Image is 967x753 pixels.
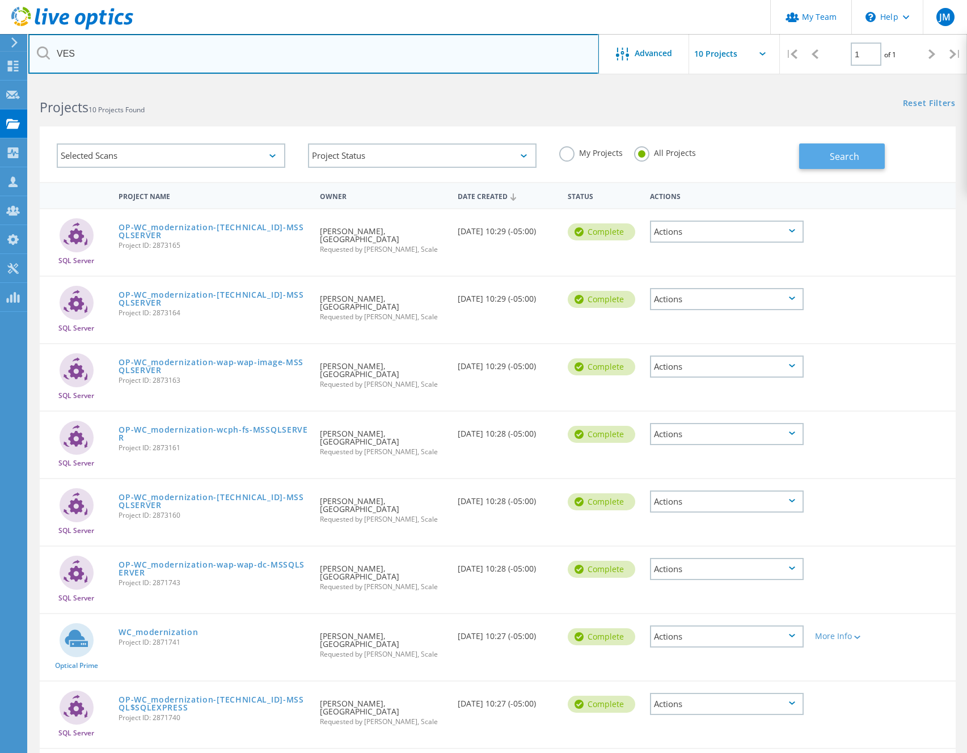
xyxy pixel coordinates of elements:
span: Requested by [PERSON_NAME], Scale [320,583,446,590]
a: OP-WC_modernization-[TECHNICAL_ID]-MSSQLSERVER [119,493,309,509]
div: Owner [314,185,451,206]
div: Actions [650,288,804,310]
div: [DATE] 10:27 (-05:00) [452,682,562,719]
span: Project ID: 2873160 [119,512,309,519]
div: Complete [568,223,635,240]
div: Project Name [113,185,314,206]
span: Project ID: 2871740 [119,714,309,721]
div: Status [562,185,644,206]
div: [PERSON_NAME], [GEOGRAPHIC_DATA] [314,277,451,332]
a: OP-WC_modernization-wcph-fs-MSSQLSERVER [119,426,309,442]
div: [PERSON_NAME], [GEOGRAPHIC_DATA] [314,344,451,399]
div: Actions [644,185,809,206]
div: [PERSON_NAME], [GEOGRAPHIC_DATA] [314,614,451,669]
div: [DATE] 10:29 (-05:00) [452,209,562,247]
div: [DATE] 10:28 (-05:00) [452,547,562,584]
div: [DATE] 10:27 (-05:00) [452,614,562,652]
div: [PERSON_NAME], [GEOGRAPHIC_DATA] [314,412,451,467]
a: Live Optics Dashboard [11,24,133,32]
b: Projects [40,98,88,116]
div: | [944,34,967,74]
a: OP-WC_modernization-wap-wap-image-MSSQLSERVER [119,358,309,374]
div: Complete [568,493,635,510]
span: SQL Server [58,325,94,332]
div: Actions [650,221,804,243]
span: of 1 [884,50,896,60]
span: Requested by [PERSON_NAME], Scale [320,718,446,725]
span: SQL Server [58,392,94,399]
div: Actions [650,625,804,648]
div: Project Status [308,143,537,168]
a: OP-WC_modernization-[TECHNICAL_ID]-MSSQL$SQLEXPRESS [119,696,309,712]
span: SQL Server [58,595,94,602]
a: OP-WC_modernization-[TECHNICAL_ID]-MSSQLSERVER [119,291,309,307]
div: Complete [568,696,635,713]
span: Project ID: 2873163 [119,377,309,384]
div: Actions [650,558,804,580]
span: SQL Server [58,527,94,534]
div: | [780,34,803,74]
span: 10 Projects Found [88,105,145,115]
span: Search [830,150,859,163]
span: Project ID: 2871741 [119,639,309,646]
a: OP-WC_modernization-wap-wap-dc-MSSQLSERVER [119,561,309,577]
div: Actions [650,423,804,445]
div: [DATE] 10:28 (-05:00) [452,412,562,449]
span: Requested by [PERSON_NAME], Scale [320,381,446,388]
div: [DATE] 10:29 (-05:00) [452,344,562,382]
span: Optical Prime [55,662,98,669]
button: Search [799,143,885,169]
div: [PERSON_NAME], [GEOGRAPHIC_DATA] [314,209,451,264]
span: SQL Server [58,460,94,467]
span: Project ID: 2873161 [119,445,309,451]
div: More Info [815,632,877,640]
div: Actions [650,490,804,513]
div: Complete [568,561,635,578]
a: Reset Filters [903,99,956,109]
span: Project ID: 2871743 [119,579,309,586]
span: Requested by [PERSON_NAME], Scale [320,246,446,253]
div: Complete [568,291,635,308]
span: Requested by [PERSON_NAME], Scale [320,516,446,523]
div: [PERSON_NAME], [GEOGRAPHIC_DATA] [314,682,451,737]
span: Project ID: 2873165 [119,242,309,249]
input: Search projects by name, owner, ID, company, etc [28,34,599,74]
div: [PERSON_NAME], [GEOGRAPHIC_DATA] [314,479,451,534]
svg: \n [865,12,876,22]
span: Requested by [PERSON_NAME], Scale [320,449,446,455]
div: Actions [650,693,804,715]
span: SQL Server [58,257,94,264]
div: [DATE] 10:29 (-05:00) [452,277,562,314]
div: Actions [650,356,804,378]
div: Complete [568,628,635,645]
label: All Projects [634,146,696,157]
div: Date Created [452,185,562,206]
span: SQL Server [58,730,94,737]
div: Selected Scans [57,143,285,168]
span: Requested by [PERSON_NAME], Scale [320,314,446,320]
div: [DATE] 10:28 (-05:00) [452,479,562,517]
span: Requested by [PERSON_NAME], Scale [320,651,446,658]
span: Advanced [635,49,672,57]
label: My Projects [559,146,623,157]
a: OP-WC_modernization-[TECHNICAL_ID]-MSSQLSERVER [119,223,309,239]
div: [PERSON_NAME], [GEOGRAPHIC_DATA] [314,547,451,602]
span: Project ID: 2873164 [119,310,309,316]
a: WC_modernization [119,628,198,636]
span: JM [939,12,951,22]
div: Complete [568,426,635,443]
div: Complete [568,358,635,375]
